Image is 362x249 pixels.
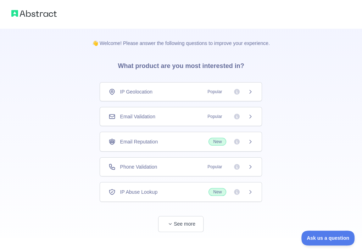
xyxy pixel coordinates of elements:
h3: What product are you most interested in? [106,47,255,82]
iframe: Toggle Customer Support [301,231,355,245]
span: Email Validation [120,113,155,120]
span: Popular [203,88,226,95]
span: New [208,188,226,196]
img: Abstract logo [11,9,57,18]
span: New [208,138,226,146]
span: IP Abuse Lookup [120,188,157,196]
span: IP Geolocation [120,88,152,95]
button: See more [158,216,204,232]
span: Phone Validation [120,163,157,170]
span: Email Reputation [120,138,158,145]
p: 👋 Welcome! Please answer the following questions to improve your experience. [81,28,281,47]
span: Popular [203,113,226,120]
span: Popular [203,163,226,170]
